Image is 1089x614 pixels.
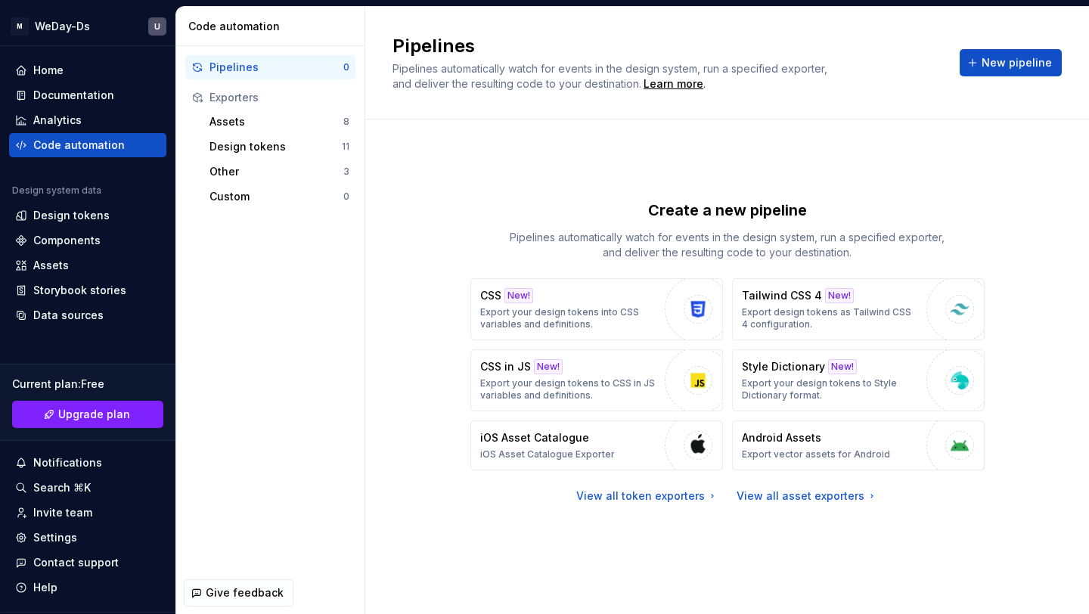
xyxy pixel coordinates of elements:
[33,113,82,128] div: Analytics
[648,200,807,221] p: Create a new pipeline
[209,189,343,204] div: Custom
[742,306,919,330] p: Export design tokens as Tailwind CSS 4 configuration.
[33,580,57,595] div: Help
[203,135,355,159] button: Design tokens11
[9,58,166,82] a: Home
[9,133,166,157] a: Code automation
[9,83,166,107] a: Documentation
[742,377,919,402] p: Export your design tokens to Style Dictionary format.
[392,34,942,58] h2: Pipelines
[504,288,533,303] div: New!
[732,420,985,470] button: Android AssetsExport vector assets for Android
[470,420,723,470] button: iOS Asset CatalogueiOS Asset Catalogue Exporter
[960,49,1062,76] button: New pipeline
[209,90,349,105] div: Exporters
[732,278,985,340] button: Tailwind CSS 4New!Export design tokens as Tailwind CSS 4 configuration.
[343,116,349,128] div: 8
[33,138,125,153] div: Code automation
[33,233,101,248] div: Components
[470,349,723,411] button: CSS in JSNew!Export your design tokens to CSS in JS variables and definitions.
[742,448,890,460] p: Export vector assets for Android
[209,164,343,179] div: Other
[203,110,355,134] button: Assets8
[33,480,91,495] div: Search ⌘K
[480,377,657,402] p: Export your design tokens to CSS in JS variables and definitions.
[480,306,657,330] p: Export your design tokens into CSS variables and definitions.
[12,185,101,197] div: Design system data
[33,455,102,470] div: Notifications
[9,501,166,525] a: Invite team
[644,76,703,91] a: Learn more
[732,349,985,411] button: Style DictionaryNew!Export your design tokens to Style Dictionary format.
[742,359,825,374] p: Style Dictionary
[9,228,166,253] a: Components
[343,61,349,73] div: 0
[209,114,343,129] div: Assets
[9,108,166,132] a: Analytics
[534,359,563,374] div: New!
[203,160,355,184] button: Other3
[480,430,589,445] p: iOS Asset Catalogue
[9,278,166,302] a: Storybook stories
[480,359,531,374] p: CSS in JS
[342,141,349,153] div: 11
[185,55,355,79] button: Pipelines0
[206,585,284,600] span: Give feedback
[203,185,355,209] button: Custom0
[12,401,163,428] button: Upgrade plan
[9,526,166,550] a: Settings
[343,191,349,203] div: 0
[209,60,343,75] div: Pipelines
[9,203,166,228] a: Design tokens
[392,62,830,90] span: Pipelines automatically watch for events in the design system, run a specified exporter, and deli...
[828,359,857,374] div: New!
[9,451,166,475] button: Notifications
[825,288,854,303] div: New!
[3,10,172,42] button: MWeDay-DsU
[11,17,29,36] div: M
[343,166,349,178] div: 3
[188,19,358,34] div: Code automation
[982,55,1052,70] span: New pipeline
[9,575,166,600] button: Help
[33,308,104,323] div: Data sources
[9,303,166,327] a: Data sources
[58,407,130,422] span: Upgrade plan
[737,488,878,504] a: View all asset exporters
[470,278,723,340] button: CSSNew!Export your design tokens into CSS variables and definitions.
[742,430,821,445] p: Android Assets
[33,505,92,520] div: Invite team
[576,488,718,504] a: View all token exporters
[641,79,706,90] span: .
[742,288,822,303] p: Tailwind CSS 4
[35,19,90,34] div: WeDay-Ds
[12,377,163,392] div: Current plan : Free
[501,230,954,260] p: Pipelines automatically watch for events in the design system, run a specified exporter, and deli...
[9,476,166,500] button: Search ⌘K
[9,253,166,278] a: Assets
[33,88,114,103] div: Documentation
[154,20,160,33] div: U
[33,63,64,78] div: Home
[9,550,166,575] button: Contact support
[480,288,501,303] p: CSS
[33,530,77,545] div: Settings
[33,208,110,223] div: Design tokens
[33,258,69,273] div: Assets
[209,139,342,154] div: Design tokens
[33,283,126,298] div: Storybook stories
[33,555,119,570] div: Contact support
[480,448,615,460] p: iOS Asset Catalogue Exporter
[184,579,293,606] button: Give feedback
